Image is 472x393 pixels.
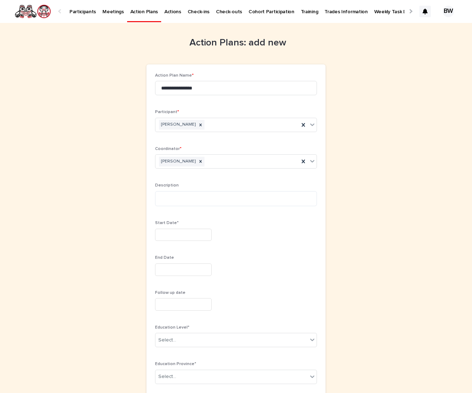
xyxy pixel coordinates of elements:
span: Education Level* [155,325,189,330]
h1: Action Plans: add new [146,37,326,49]
span: Coordinator [155,147,182,151]
div: [PERSON_NAME] [159,157,197,166]
div: Select... [158,373,176,380]
span: Follow up date [155,291,186,295]
div: Select... [158,336,176,344]
span: Action Plan Name [155,73,194,78]
div: [PERSON_NAME] [159,120,197,130]
span: End Date [155,256,174,260]
span: Start Date* [155,221,179,225]
span: Description [155,183,179,188]
div: BW [443,6,454,17]
img: rNyI97lYS1uoOg9yXW8k [14,4,51,19]
span: Participant [155,110,179,114]
span: Education Province* [155,362,196,366]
